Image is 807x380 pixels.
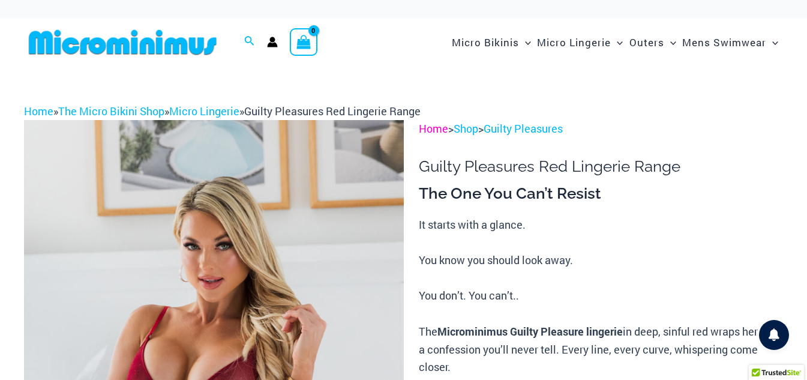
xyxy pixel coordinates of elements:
[447,22,783,62] nav: Site Navigation
[244,104,421,118] span: Guilty Pleasures Red Lingerie Range
[534,24,626,61] a: Micro LingerieMenu ToggleMenu Toggle
[611,27,623,58] span: Menu Toggle
[626,24,679,61] a: OutersMenu ToggleMenu Toggle
[419,121,448,136] a: Home
[419,120,783,138] p: > >
[24,29,221,56] img: MM SHOP LOGO FLAT
[267,37,278,47] a: Account icon link
[290,28,317,56] a: View Shopping Cart, empty
[452,27,519,58] span: Micro Bikinis
[449,24,534,61] a: Micro BikinisMenu ToggleMenu Toggle
[766,27,778,58] span: Menu Toggle
[679,24,781,61] a: Mens SwimwearMenu ToggleMenu Toggle
[244,34,255,50] a: Search icon link
[664,27,676,58] span: Menu Toggle
[519,27,531,58] span: Menu Toggle
[629,27,664,58] span: Outers
[419,184,783,204] h3: The One You Can’t Resist
[169,104,239,118] a: Micro Lingerie
[682,27,766,58] span: Mens Swimwear
[437,324,623,339] b: Microminimus Guilty Pleasure lingerie
[537,27,611,58] span: Micro Lingerie
[454,121,478,136] a: Shop
[58,104,164,118] a: The Micro Bikini Shop
[484,121,563,136] a: Guilty Pleasures
[24,104,53,118] a: Home
[419,157,783,176] h1: Guilty Pleasures Red Lingerie Range
[24,104,421,118] span: » » »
